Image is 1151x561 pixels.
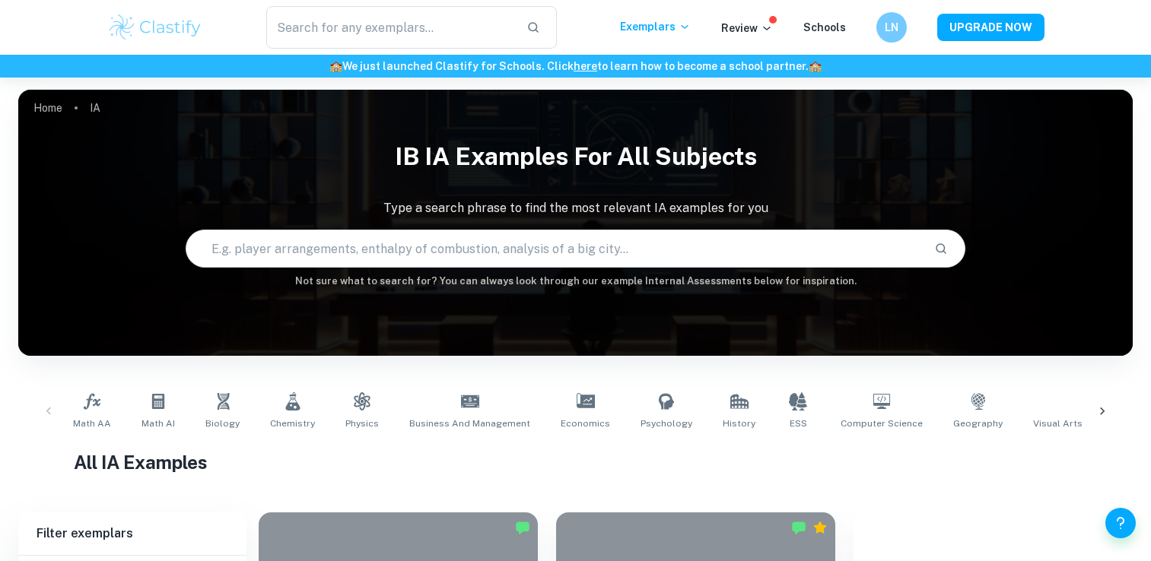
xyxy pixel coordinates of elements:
[928,236,954,261] button: Search
[18,199,1133,217] p: Type a search phrase to find the most relevant IA examples for you
[329,60,342,72] span: 🏫
[721,20,773,36] p: Review
[803,21,846,33] a: Schools
[876,12,907,43] button: LN
[90,100,100,116] p: IA
[270,417,315,430] span: Chemistry
[790,417,807,430] span: ESS
[953,417,1003,430] span: Geography
[186,227,923,270] input: E.g. player arrangements, enthalpy of combustion, analysis of a big city...
[809,60,822,72] span: 🏫
[641,417,692,430] span: Psychology
[561,417,610,430] span: Economics
[574,60,597,72] a: here
[515,520,530,535] img: Marked
[620,18,691,35] p: Exemplars
[33,97,62,119] a: Home
[409,417,530,430] span: Business and Management
[841,417,923,430] span: Computer Science
[812,520,828,535] div: Premium
[107,12,204,43] img: Clastify logo
[73,417,111,430] span: Math AA
[3,58,1148,74] h6: We just launched Clastify for Schools. Click to learn how to become a school partner.
[74,448,1077,476] h1: All IA Examples
[345,417,379,430] span: Physics
[18,512,246,555] h6: Filter exemplars
[882,19,900,36] h6: LN
[18,274,1133,289] h6: Not sure what to search for? You can always look through our example Internal Assessments below f...
[18,132,1133,181] h1: IB IA examples for all subjects
[266,6,515,49] input: Search for any exemplars...
[723,417,755,430] span: History
[791,520,806,535] img: Marked
[937,14,1044,41] button: UPGRADE NOW
[205,417,240,430] span: Biology
[141,417,175,430] span: Math AI
[1105,508,1136,538] button: Help and Feedback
